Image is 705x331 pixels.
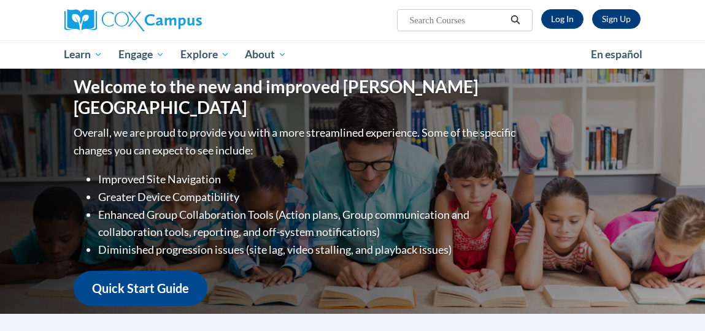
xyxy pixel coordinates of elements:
li: Improved Site Navigation [98,170,518,188]
span: Engage [118,47,164,62]
a: Learn [56,40,111,69]
a: Engage [110,40,172,69]
li: Diminished progression issues (site lag, video stalling, and playback issues) [98,241,518,259]
input: Search Courses [408,13,506,28]
span: Learn [64,47,102,62]
li: Enhanced Group Collaboration Tools (Action plans, Group communication and collaboration tools, re... [98,206,518,242]
a: Log In [541,9,584,29]
h1: Welcome to the new and improved [PERSON_NAME][GEOGRAPHIC_DATA] [74,77,518,118]
a: Cox Campus [64,9,244,31]
a: Register [592,9,641,29]
div: Main menu [55,40,650,69]
button: Search [506,13,525,28]
span: About [245,47,287,62]
a: Quick Start Guide [74,271,207,306]
a: En español [583,42,650,67]
span: En español [591,48,642,61]
a: Explore [172,40,237,69]
p: Overall, we are proud to provide you with a more streamlined experience. Some of the specific cha... [74,124,518,159]
a: About [237,40,295,69]
span: Explore [180,47,229,62]
img: Cox Campus [64,9,202,31]
li: Greater Device Compatibility [98,188,518,206]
